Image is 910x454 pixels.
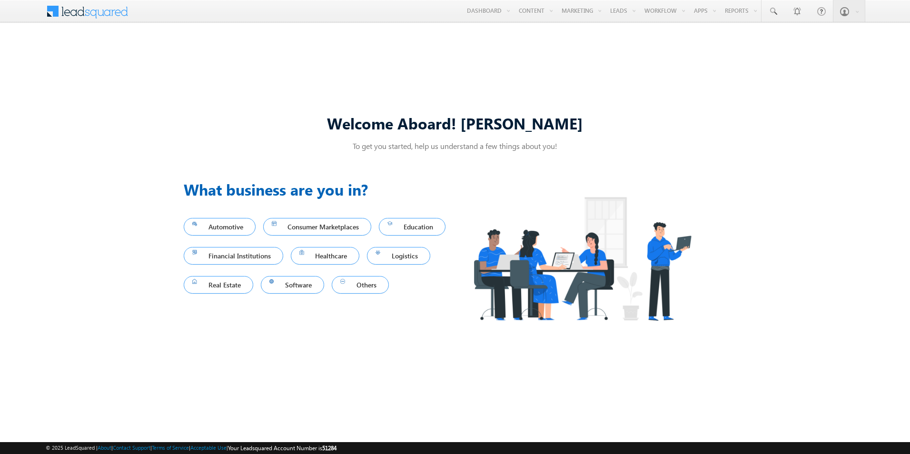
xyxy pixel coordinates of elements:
span: Education [387,220,437,233]
div: Welcome Aboard! [PERSON_NAME] [184,113,726,133]
span: Logistics [376,249,422,262]
span: Financial Institutions [192,249,275,262]
a: About [98,444,111,451]
span: Real Estate [192,278,245,291]
p: To get you started, help us understand a few things about you! [184,141,726,151]
span: Consumer Marketplaces [272,220,363,233]
img: Industry.png [455,178,709,339]
a: Terms of Service [152,444,189,451]
a: Contact Support [113,444,150,451]
span: Software [269,278,316,291]
a: Acceptable Use [190,444,227,451]
span: 51284 [322,444,336,452]
span: Your Leadsquared Account Number is [228,444,336,452]
h3: What business are you in? [184,178,455,201]
span: Others [340,278,380,291]
span: Automotive [192,220,247,233]
span: © 2025 LeadSquared | | | | | [46,444,336,453]
span: Healthcare [299,249,351,262]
